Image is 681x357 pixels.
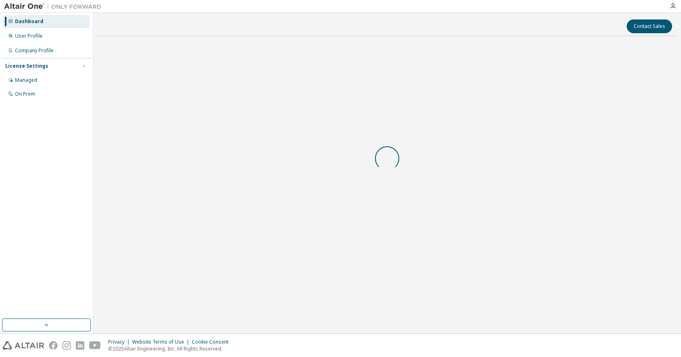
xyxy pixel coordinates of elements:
[108,345,233,352] p: © 2025 Altair Engineering, Inc. All Rights Reserved.
[192,339,233,345] div: Cookie Consent
[4,2,105,11] img: Altair One
[5,63,48,69] div: License Settings
[15,18,43,25] div: Dashboard
[76,341,84,350] img: linkedin.svg
[627,19,672,33] button: Contact Sales
[108,339,132,345] div: Privacy
[89,341,101,350] img: youtube.svg
[132,339,192,345] div: Website Terms of Use
[15,77,37,83] div: Managed
[15,47,54,54] div: Company Profile
[15,33,43,39] div: User Profile
[15,91,35,97] div: On Prem
[49,341,58,350] img: facebook.svg
[2,341,44,350] img: altair_logo.svg
[62,341,71,350] img: instagram.svg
